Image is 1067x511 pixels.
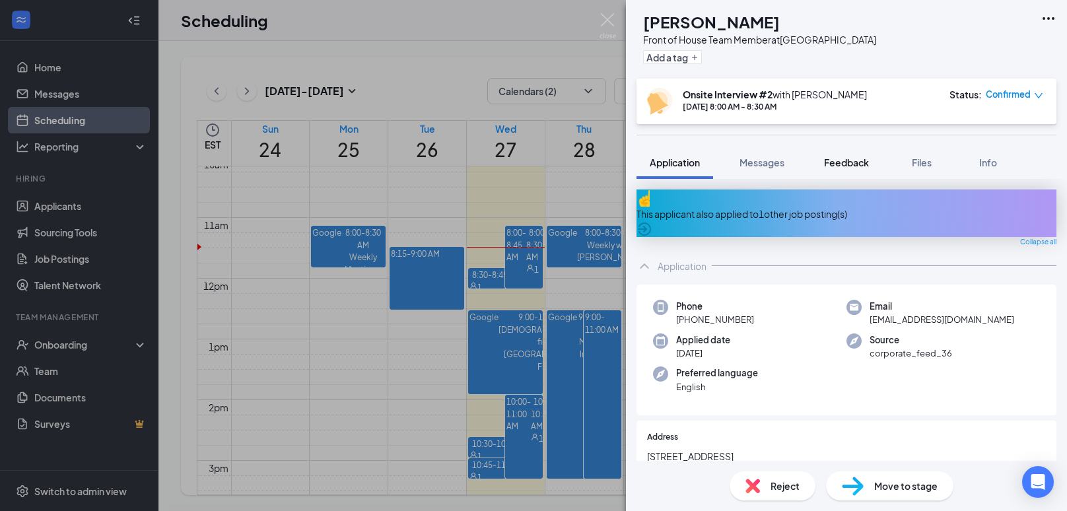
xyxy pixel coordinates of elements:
[1020,237,1056,248] span: Collapse all
[676,313,754,326] span: [PHONE_NUMBER]
[650,156,700,168] span: Application
[771,479,800,493] span: Reject
[637,258,652,274] svg: ChevronUp
[986,88,1031,101] span: Confirmed
[1041,11,1056,26] svg: Ellipses
[676,347,730,360] span: [DATE]
[683,88,867,101] div: with [PERSON_NAME]
[870,333,952,347] span: Source
[874,479,938,493] span: Move to stage
[912,156,932,168] span: Files
[676,300,754,313] span: Phone
[1022,466,1054,498] div: Open Intercom Messenger
[647,431,678,444] span: Address
[658,259,706,273] div: Application
[676,366,758,380] span: Preferred language
[870,347,952,360] span: corporate_feed_36
[643,50,702,64] button: PlusAdd a tag
[691,53,699,61] svg: Plus
[643,33,876,46] div: Front of House Team Member at [GEOGRAPHIC_DATA]
[870,300,1014,313] span: Email
[637,207,1056,221] div: This applicant also applied to 1 other job posting(s)
[637,221,652,237] svg: ArrowCircle
[643,11,780,33] h1: [PERSON_NAME]
[949,88,982,101] div: Status :
[870,313,1014,326] span: [EMAIL_ADDRESS][DOMAIN_NAME]
[979,156,997,168] span: Info
[824,156,869,168] span: Feedback
[647,449,1046,463] span: [STREET_ADDRESS]
[683,101,867,112] div: [DATE] 8:00 AM - 8:30 AM
[740,156,784,168] span: Messages
[676,380,758,393] span: English
[683,88,773,100] b: Onsite Interview #2
[1034,91,1043,100] span: down
[676,333,730,347] span: Applied date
